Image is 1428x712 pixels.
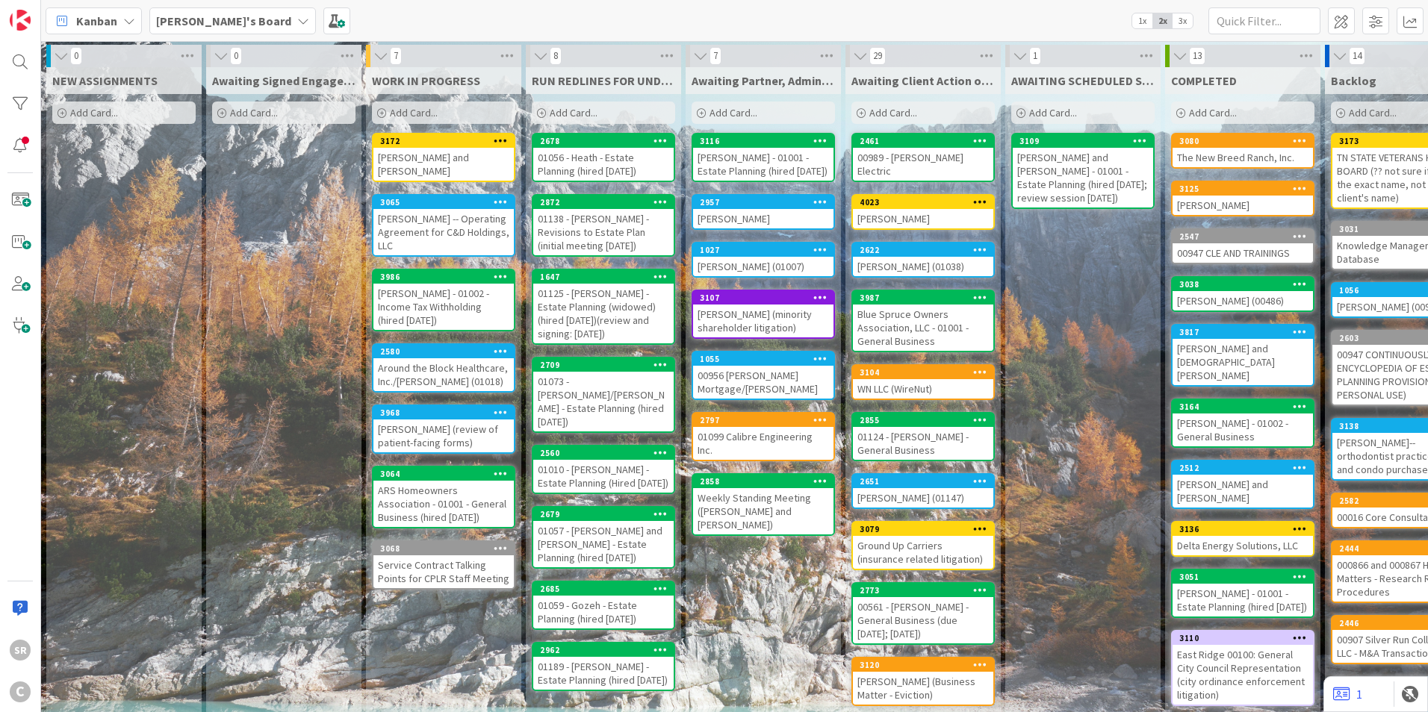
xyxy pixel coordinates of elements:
div: 3116 [693,134,833,148]
span: 0 [230,47,242,65]
div: 1055 [700,354,833,364]
div: 3110 [1173,631,1313,645]
div: 2855 [853,413,993,427]
a: 270901073 - [PERSON_NAME]/[PERSON_NAME] - Estate Planning (hired [DATE]) [532,357,675,433]
div: 3125 [1173,182,1313,196]
span: RUN REDLINES FOR UNDERSTANDING [532,73,675,88]
div: 2512 [1179,463,1313,473]
span: Add Card... [230,106,278,119]
div: [PERSON_NAME] (01147) [853,488,993,508]
a: 3038[PERSON_NAME] (00486) [1171,276,1314,312]
div: 4023[PERSON_NAME] [853,196,993,228]
div: 296201189 - [PERSON_NAME] - Estate Planning (hired [DATE]) [533,643,674,690]
a: 3164[PERSON_NAME] - 01002 - General Business [1171,399,1314,448]
a: 1 [1333,685,1362,703]
div: 2547 [1173,230,1313,243]
div: 3104WN LLC (WireNut) [853,366,993,399]
a: 3136Delta Energy Solutions, LLC [1171,521,1314,557]
div: 2512 [1173,461,1313,475]
span: Add Card... [70,106,118,119]
a: 254700947 CLE AND TRAININGS [1171,228,1314,264]
div: 2797 [700,415,833,425]
div: 1027 [693,243,833,257]
div: 3120 [860,660,993,670]
div: 3109 [1019,136,1153,146]
div: 2580Around the Block Healthcare, Inc./[PERSON_NAME] (01018) [373,345,514,391]
div: [PERSON_NAME] (01007) [693,257,833,276]
a: 3051[PERSON_NAME] - 01001 - Estate Planning (hired [DATE]) [1171,569,1314,618]
div: 105500956 [PERSON_NAME] Mortgage/[PERSON_NAME] [693,352,833,399]
div: 3068Service Contract Talking Points for CPLR Staff Meeting [373,542,514,588]
a: 3104WN LLC (WireNut) [851,364,995,400]
div: [PERSON_NAME] and [PERSON_NAME] - 01001 - Estate Planning (hired [DATE]; review session [DATE]) [1013,148,1153,207]
span: Add Card... [869,106,917,119]
div: 3107 [700,293,833,303]
div: 2957 [700,197,833,207]
div: 2580 [373,345,514,358]
div: Ground Up Carriers (insurance related litigation) [853,536,993,569]
a: 268501059 - Gozeh - Estate Planning (hired [DATE]) [532,581,675,630]
div: 1055 [693,352,833,366]
div: [PERSON_NAME] [693,209,833,228]
a: 164701125 - [PERSON_NAME] - Estate Planning (widowed) (hired [DATE])(review and signing: [DATE]) [532,269,675,345]
div: 3079 [860,524,993,534]
div: 2858 [693,475,833,488]
div: Weekly Standing Meeting ([PERSON_NAME] and [PERSON_NAME]) [693,488,833,534]
div: SR [10,640,31,661]
a: 3065[PERSON_NAME] -- Operating Agreement for C&D Holdings, LLC [372,194,515,257]
div: 3136 [1173,522,1313,536]
div: Blue Spruce Owners Association, LLC - 01001 - General Business [853,305,993,351]
a: 279701099 Calibre Engineering Inc. [692,412,835,461]
span: Add Card... [1189,106,1237,119]
div: 4023 [853,196,993,209]
div: 3038[PERSON_NAME] (00486) [1173,278,1313,310]
div: 3038 [1173,278,1313,291]
div: 3080The New Breed Ranch, Inc. [1173,134,1313,167]
div: 3110 [1179,633,1313,643]
div: 2622 [860,245,993,255]
div: 1027 [700,245,833,255]
a: 3172[PERSON_NAME] and [PERSON_NAME] [372,133,515,182]
span: 8 [550,47,562,65]
a: 3109[PERSON_NAME] and [PERSON_NAME] - 01001 - Estate Planning (hired [DATE]; review session [DATE]) [1011,133,1155,209]
div: 01125 - [PERSON_NAME] - Estate Planning (widowed) (hired [DATE])(review and signing: [DATE]) [533,284,674,343]
div: 3120 [853,658,993,672]
div: 3817 [1173,325,1313,339]
a: 3120[PERSON_NAME] (Business Matter - Eviction) [851,657,995,706]
div: 2773 [860,585,993,596]
a: 3116[PERSON_NAME] - 01001 - Estate Planning (hired [DATE]) [692,133,835,182]
span: Add Card... [550,106,597,119]
a: 2580Around the Block Healthcare, Inc./[PERSON_NAME] (01018) [372,343,515,393]
div: 3068 [380,543,514,554]
span: Awaiting Partner, Admin, Off Mgr Feedback [692,73,835,88]
a: 3110East Ridge 00100: General City Council Representation (city ordinance enforcement litigation) [1171,630,1314,706]
div: 270901073 - [PERSON_NAME]/[PERSON_NAME] - Estate Planning (hired [DATE]) [533,358,674,431]
a: 2622[PERSON_NAME] (01038) [851,242,995,278]
div: 3987 [860,293,993,303]
div: 3107[PERSON_NAME] (minority shareholder litigation) [693,291,833,337]
div: 285501124 - [PERSON_NAME] - General Business [853,413,993,460]
span: AWAITING SCHEDULED SIGNING MEETING [1011,73,1155,88]
div: [PERSON_NAME] and [PERSON_NAME] [373,148,514,181]
div: 2560 [533,446,674,460]
div: 2679 [540,509,674,519]
div: [PERSON_NAME] [1173,196,1313,215]
a: 285501124 - [PERSON_NAME] - General Business [851,412,995,461]
div: 01138 - [PERSON_NAME] - Revisions to Estate Plan (initial meeting [DATE]) [533,209,674,255]
div: 2560 [540,448,674,458]
div: 01073 - [PERSON_NAME]/[PERSON_NAME] - Estate Planning (hired [DATE]) [533,372,674,431]
div: 01057 - [PERSON_NAME] and [PERSON_NAME] - Estate Planning (hired [DATE]) [533,521,674,567]
div: 1647 [540,272,674,282]
div: 3109 [1013,134,1153,148]
div: 3080 [1179,136,1313,146]
div: 254700947 CLE AND TRAININGS [1173,230,1313,263]
a: 105500956 [PERSON_NAME] Mortgage/[PERSON_NAME] [692,351,835,400]
div: 3968 [380,407,514,418]
span: COMPLETED [1171,73,1237,88]
div: 3172 [373,134,514,148]
div: 3079 [853,522,993,536]
div: 3065 [380,197,514,207]
div: C [10,681,31,702]
div: 3164[PERSON_NAME] - 01002 - General Business [1173,400,1313,446]
div: 3104 [853,366,993,379]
